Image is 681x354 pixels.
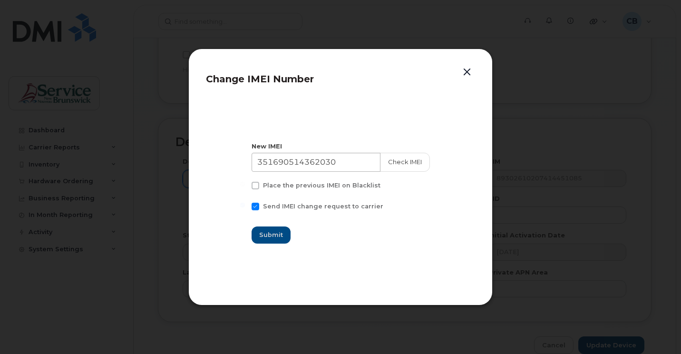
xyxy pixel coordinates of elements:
[252,142,430,151] div: New IMEI
[240,203,245,207] input: Send IMEI change request to carrier
[259,230,283,239] span: Submit
[240,182,245,187] input: Place the previous IMEI on Blacklist
[252,226,291,244] button: Submit
[263,203,383,210] span: Send IMEI change request to carrier
[263,182,380,189] span: Place the previous IMEI on Blacklist
[206,73,314,85] span: Change IMEI Number
[380,153,430,172] button: Check IMEI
